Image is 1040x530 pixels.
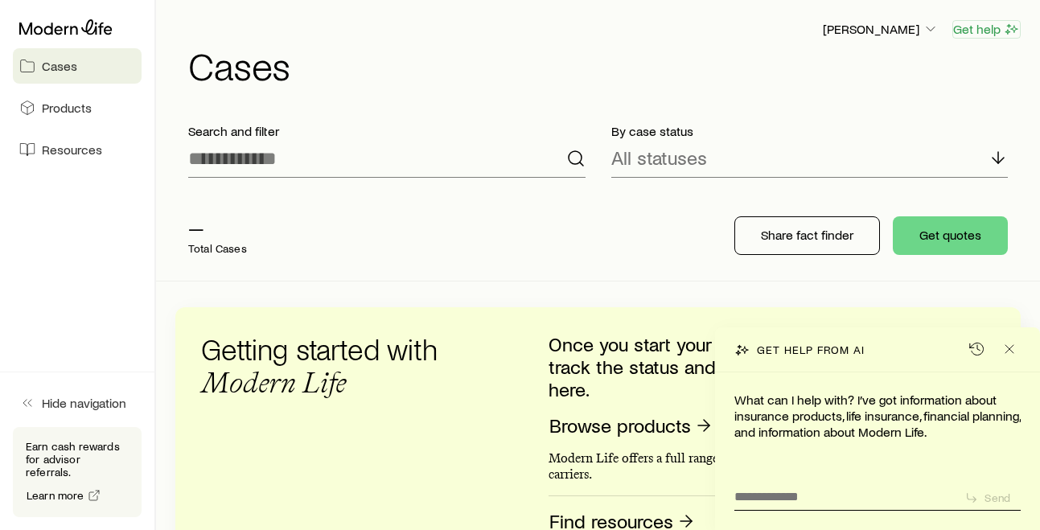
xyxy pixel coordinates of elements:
button: Get help [952,20,1021,39]
p: Send [985,491,1010,504]
p: Total Cases [188,242,247,255]
button: Share fact finder [734,216,880,255]
span: Resources [42,142,102,158]
button: Send [958,487,1021,508]
a: Cases [13,48,142,84]
p: — [188,216,247,239]
h1: Cases [188,46,1021,84]
p: Search and filter [188,123,586,139]
button: [PERSON_NAME] [822,20,939,39]
span: Hide navigation [42,395,126,411]
p: Once you start your first case, you will be able to track the status and collaborate with your te... [549,333,995,401]
span: Products [42,100,92,116]
p: Get help from AI [757,343,865,356]
p: Modern Life offers a full range of financial protection products from leading carriers. [549,450,995,483]
a: Browse products [549,413,714,438]
h3: Getting started with [201,333,458,399]
span: Modern Life [201,365,347,400]
p: Earn cash rewards for advisor referrals. [26,440,129,479]
button: Get quotes [893,216,1008,255]
span: Learn more [27,490,84,501]
button: Hide navigation [13,385,142,421]
p: All statuses [611,146,707,169]
p: By case status [611,123,1009,139]
a: Products [13,90,142,125]
a: Resources [13,132,142,167]
p: [PERSON_NAME] [823,21,939,37]
button: Close [998,338,1021,360]
span: Cases [42,58,77,74]
p: What can I help with? I’ve got information about insurance products, life insurance, financial pl... [734,392,1021,440]
p: Share fact finder [761,227,853,243]
div: Earn cash rewards for advisor referrals.Learn more [13,427,142,517]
